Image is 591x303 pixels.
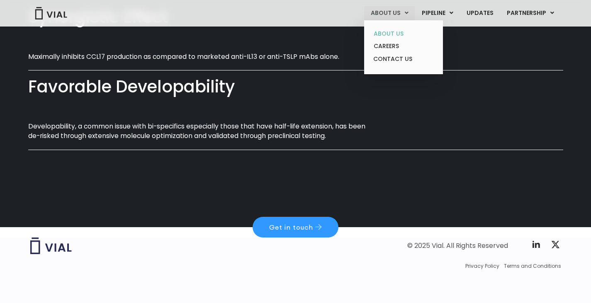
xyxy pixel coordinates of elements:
[367,40,440,53] a: CAREERS
[30,238,72,254] img: Vial logo wih "Vial" spelled out
[367,53,440,66] a: CONTACT US
[364,6,415,20] a: ABOUT USMenu Toggle
[415,6,460,20] a: PIPELINEMenu Toggle
[407,241,508,250] div: © 2025 Vial. All Rights Reserved
[34,7,68,19] img: Vial Logo
[28,52,376,61] p: Maximally inhibits CCL17 production as compared to marketed anti-IL13 or anti-TSLP mAbs alone.
[460,6,500,20] a: UPDATES
[465,262,499,270] a: Privacy Policy
[500,6,561,20] a: PARTNERSHIPMenu Toggle
[269,224,313,230] span: Get in touch
[367,27,440,40] a: ABOUT US
[504,262,561,270] a: Terms and Conditions
[253,217,338,238] a: Get in touch
[28,121,376,141] p: Developability, a common issue with bi-specifics especially those that have half-life extension, ...
[28,75,563,99] div: Favorable Developability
